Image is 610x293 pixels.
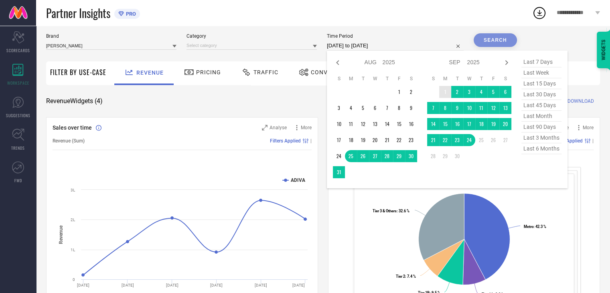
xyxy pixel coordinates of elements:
td: Thu Aug 07 2025 [381,102,393,114]
td: Wed Sep 03 2025 [463,86,475,98]
td: Fri Sep 19 2025 [487,118,499,130]
text: ADIVA [291,177,306,183]
td: Thu Aug 28 2025 [381,150,393,162]
td: Mon Sep 08 2025 [439,102,451,114]
span: TRENDS [11,145,25,151]
td: Wed Sep 10 2025 [463,102,475,114]
td: Sun Aug 03 2025 [333,102,345,114]
th: Saturday [499,75,511,82]
td: Sun Aug 17 2025 [333,134,345,146]
th: Saturday [405,75,417,82]
span: last 30 days [521,89,561,100]
tspan: Revenue [58,225,64,244]
span: SCORECARDS [6,47,30,53]
span: Sales over time [53,124,92,131]
div: Open download list [532,6,547,20]
td: Sun Aug 10 2025 [333,118,345,130]
td: Sat Sep 20 2025 [499,118,511,130]
td: Mon Aug 04 2025 [345,102,357,114]
span: Filter By Use-Case [50,67,106,77]
span: DOWNLOAD [567,97,594,105]
span: last week [521,67,561,78]
td: Thu Sep 11 2025 [475,102,487,114]
text: 3L [71,188,75,192]
td: Sun Sep 07 2025 [427,102,439,114]
span: Conversion [311,69,350,75]
td: Sun Aug 24 2025 [333,150,345,162]
td: Fri Aug 08 2025 [393,102,405,114]
text: : 32.6 % [373,209,409,213]
th: Sunday [333,75,345,82]
input: Select time period [327,41,464,51]
td: Thu Sep 25 2025 [475,134,487,146]
text: [DATE] [122,283,134,287]
tspan: Tier 2 [396,274,405,279]
th: Thursday [475,75,487,82]
th: Thursday [381,75,393,82]
span: Analyse [270,125,287,130]
th: Friday [487,75,499,82]
span: SUGGESTIONS [6,112,30,118]
text: : 7.4 % [396,274,416,279]
td: Fri Sep 12 2025 [487,102,499,114]
span: last 7 days [521,57,561,67]
span: Revenue [136,69,164,76]
span: More [301,125,312,130]
td: Tue Sep 09 2025 [451,102,463,114]
span: last month [521,111,561,122]
span: Revenue (Sum) [53,138,85,144]
td: Fri Aug 29 2025 [393,150,405,162]
span: More [583,125,594,130]
tspan: Tier 3 & Others [373,209,397,213]
text: [DATE] [77,283,89,287]
div: Next month [502,58,511,67]
span: | [592,138,594,144]
td: Tue Sep 23 2025 [451,134,463,146]
td: Wed Aug 13 2025 [369,118,381,130]
span: Partner Insights [46,5,110,21]
div: Previous month [333,58,342,67]
span: Category [186,33,317,39]
span: last 90 days [521,122,561,132]
td: Mon Aug 25 2025 [345,150,357,162]
td: Tue Aug 05 2025 [357,102,369,114]
span: PRO [124,11,136,17]
td: Wed Aug 27 2025 [369,150,381,162]
span: Revenue Widgets ( 4 ) [46,97,103,105]
tspan: Metro [524,224,533,229]
td: Tue Sep 30 2025 [451,150,463,162]
text: 0 [73,277,75,282]
th: Monday [345,75,357,82]
span: Time Period [327,33,464,39]
td: Sun Aug 31 2025 [333,166,345,178]
svg: Zoom [262,125,268,130]
text: [DATE] [255,283,267,287]
td: Mon Sep 15 2025 [439,118,451,130]
text: 1L [71,248,75,252]
td: Tue Aug 19 2025 [357,134,369,146]
td: Wed Sep 17 2025 [463,118,475,130]
td: Fri Sep 05 2025 [487,86,499,98]
td: Tue Aug 12 2025 [357,118,369,130]
th: Wednesday [369,75,381,82]
td: Tue Sep 16 2025 [451,118,463,130]
th: Friday [393,75,405,82]
span: last 3 months [521,132,561,143]
input: Select category [186,41,317,50]
td: Thu Aug 21 2025 [381,134,393,146]
th: Wednesday [463,75,475,82]
span: | [310,138,312,144]
text: [DATE] [210,283,223,287]
span: last 6 months [521,143,561,154]
span: last 45 days [521,100,561,111]
text: [DATE] [166,283,178,287]
th: Tuesday [357,75,369,82]
th: Sunday [427,75,439,82]
td: Fri Aug 15 2025 [393,118,405,130]
span: Brand [46,33,176,39]
td: Fri Sep 26 2025 [487,134,499,146]
td: Sat Aug 23 2025 [405,134,417,146]
th: Monday [439,75,451,82]
td: Sat Sep 27 2025 [499,134,511,146]
td: Thu Aug 14 2025 [381,118,393,130]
